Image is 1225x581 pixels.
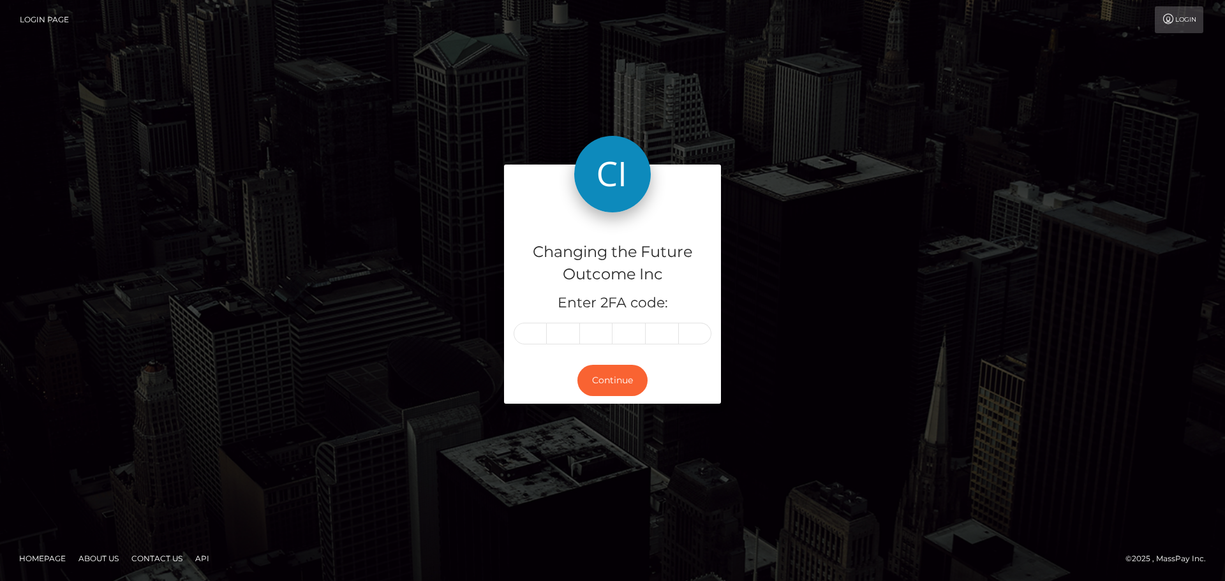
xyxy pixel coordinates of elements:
[14,548,71,568] a: Homepage
[577,365,648,396] button: Continue
[1125,552,1215,566] div: © 2025 , MassPay Inc.
[574,136,651,212] img: Changing the Future Outcome Inc
[1155,6,1203,33] a: Login
[126,548,188,568] a: Contact Us
[514,241,711,286] h4: Changing the Future Outcome Inc
[190,548,214,568] a: API
[514,293,711,313] h5: Enter 2FA code:
[20,6,69,33] a: Login Page
[73,548,124,568] a: About Us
